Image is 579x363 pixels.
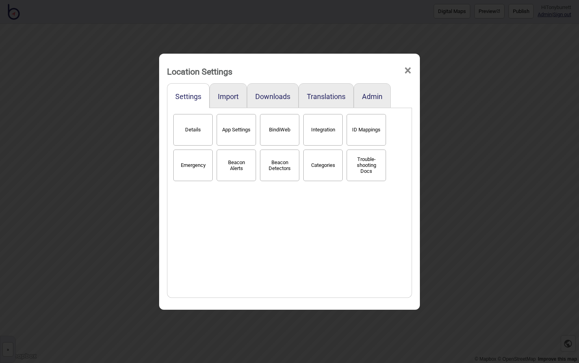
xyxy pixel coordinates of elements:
[260,114,299,146] button: BindiWeb
[260,150,299,181] button: Beacon Detectors
[217,150,256,181] button: Beacon Alerts
[347,150,386,181] button: Trouble-shooting Docs
[303,150,343,181] button: Categories
[218,92,239,101] button: Import
[345,160,388,168] a: Trouble-shooting Docs
[173,150,213,181] button: Emergency
[404,58,412,84] span: ×
[175,92,201,101] button: Settings
[167,63,232,80] div: Location Settings
[173,114,213,146] button: Details
[301,160,345,168] a: Categories
[217,114,256,146] button: App Settings
[362,92,382,101] button: Admin
[307,92,345,101] button: Translations
[255,92,290,101] button: Downloads
[303,114,343,146] button: Integration
[347,114,386,146] button: ID Mappings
